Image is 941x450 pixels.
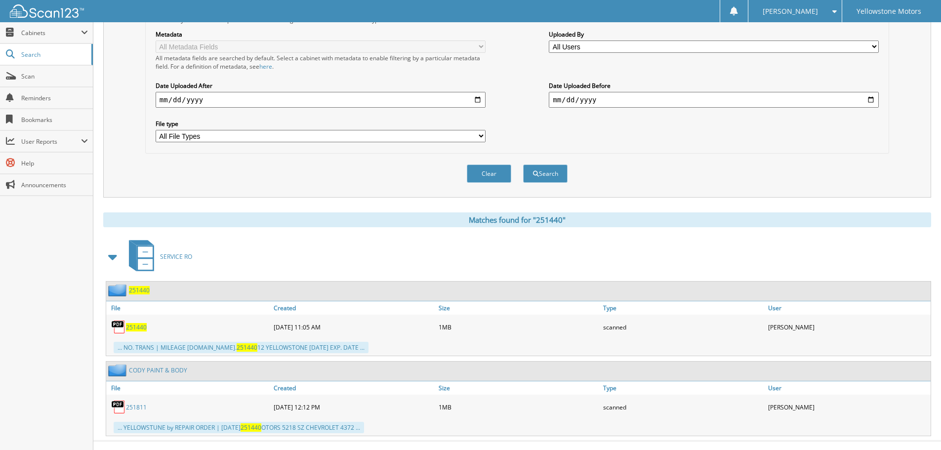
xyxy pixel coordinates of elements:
a: File [106,301,271,315]
a: 251440 [129,286,150,294]
div: ... YELLOWSTUNE by REPAIR ORDER | [DATE] OTORS 5218 SZ CHEVROLET 4372 ... [114,422,364,433]
label: Date Uploaded After [156,82,486,90]
span: [PERSON_NAME] [763,8,818,14]
label: File type [156,120,486,128]
a: CODY PAINT & BODY [129,366,187,374]
div: All metadata fields are searched by default. Select a cabinet with metadata to enable filtering b... [156,54,486,71]
a: File [106,381,271,395]
label: Metadata [156,30,486,39]
a: 251811 [126,403,147,411]
a: Type [601,381,766,395]
a: SERVICE RO [123,237,192,276]
img: PDF.png [111,320,126,334]
button: Clear [467,164,511,183]
label: Date Uploaded Before [549,82,879,90]
label: Uploaded By [549,30,879,39]
span: Yellowstone Motors [857,8,921,14]
a: Type [601,301,766,315]
a: Created [271,381,436,395]
div: [DATE] 11:05 AM [271,317,436,337]
div: [DATE] 12:12 PM [271,397,436,417]
img: PDF.png [111,400,126,414]
a: here [259,62,272,71]
a: Size [436,381,601,395]
img: folder2.png [108,364,129,376]
span: Help [21,159,88,167]
span: Scan [21,72,88,81]
div: scanned [601,317,766,337]
span: Cabinets [21,29,81,37]
span: Reminders [21,94,88,102]
a: User [766,381,931,395]
div: scanned [601,397,766,417]
input: start [156,92,486,108]
span: User Reports [21,137,81,146]
a: Created [271,301,436,315]
div: [PERSON_NAME] [766,397,931,417]
div: ... NO. TRANS | MILEAGE [DOMAIN_NAME]. 12 YELLOWSTONE [DATE] EXP. DATE ... [114,342,368,353]
button: Search [523,164,568,183]
a: Size [436,301,601,315]
span: Announcements [21,181,88,189]
div: [PERSON_NAME] [766,317,931,337]
div: 1MB [436,397,601,417]
div: 1MB [436,317,601,337]
span: 251440 [241,423,261,432]
img: folder2.png [108,284,129,296]
div: Matches found for "251440" [103,212,931,227]
span: Search [21,50,86,59]
span: SERVICE RO [160,252,192,261]
input: end [549,92,879,108]
a: User [766,301,931,315]
a: 251440 [126,323,147,331]
iframe: Chat Widget [892,403,941,450]
img: scan123-logo-white.svg [10,4,84,18]
span: Bookmarks [21,116,88,124]
span: 251440 [237,343,257,352]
